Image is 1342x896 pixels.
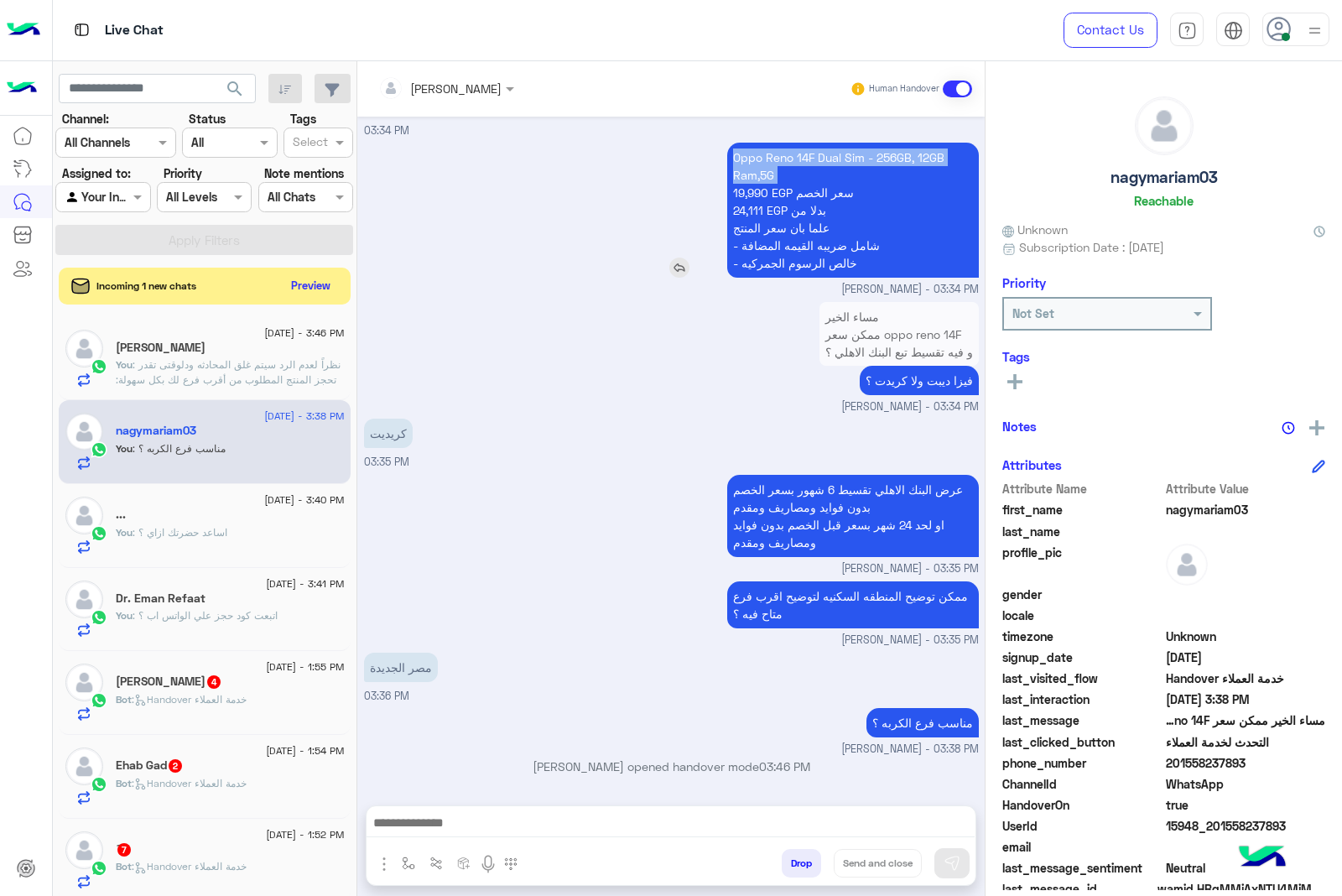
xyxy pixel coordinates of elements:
[1002,275,1046,290] h6: Priority
[7,73,37,103] img: 1403182699927242
[423,849,450,877] button: Trigger scenario
[1002,419,1037,434] h6: Notes
[1166,544,1208,586] img: defaultAdmin.png
[1002,523,1163,540] span: last_name
[402,857,415,870] img: select flow
[860,366,979,395] p: 14/8/2025, 3:34 PM
[866,708,979,737] p: 14/8/2025, 3:38 PM
[1166,628,1326,645] span: Unknown
[1166,607,1326,624] span: null
[1002,775,1163,793] span: ChannelId
[1002,817,1163,835] span: UserId
[266,743,344,758] span: [DATE] - 1:54 PM
[264,164,344,182] label: Note mentions
[1002,457,1062,472] h6: Attributes
[429,857,443,870] img: Trigger scenario
[395,849,423,877] button: select flow
[1002,754,1163,772] span: phone_number
[1136,97,1193,154] img: defaultAdmin.png
[65,330,103,367] img: defaultAdmin.png
[1002,501,1163,518] span: first_name
[117,843,131,857] span: 7
[1166,838,1326,856] span: null
[1002,690,1163,708] span: last_interaction
[266,576,344,591] span: [DATE] - 3:41 PM
[1002,796,1163,814] span: HandoverOn
[264,326,344,341] span: [DATE] - 3:46 PM
[727,581,979,628] p: 14/8/2025, 3:35 PM
[1002,628,1163,645] span: timezone
[1134,193,1194,208] h6: Reachable
[290,133,328,154] div: Select
[1166,733,1326,751] span: التحدث لخدمة العملاء
[944,855,960,872] img: send message
[841,282,979,298] span: [PERSON_NAME] - 03:34 PM
[132,860,247,873] span: : Handover خدمة العملاء
[133,609,278,622] span: اتبعت كود حجز علي الواتس اب ؟
[1166,669,1326,687] span: Handover خدمة العملاء
[116,591,205,606] h5: Dr. Eman Refaat
[1178,21,1197,40] img: tab
[65,413,103,451] img: defaultAdmin.png
[132,777,247,789] span: : Handover خدمة العملاء
[290,110,316,128] label: Tags
[116,358,344,492] span: نظراً لعدم الرد سيتم غلق المحادثه ودلوقتى تقدر تحجز المنتج المطلوب من أقرب فرع لك بكل سهولة: 1️⃣ ...
[91,441,107,458] img: WhatsApp
[1224,21,1243,40] img: tab
[1111,168,1218,187] h5: nagymariam03
[1002,733,1163,751] span: last_clicked_button
[364,758,979,775] p: [PERSON_NAME] opened handover mode
[133,526,227,539] span: اساعد حضرتك ازاي ؟
[1282,421,1295,435] img: notes
[264,409,344,424] span: [DATE] - 3:38 PM
[841,561,979,577] span: [PERSON_NAME] - 03:35 PM
[116,758,184,773] h5: Ehab Gad
[364,456,409,468] span: 03:35 PM
[116,424,196,438] h5: nagymariam03
[91,860,107,877] img: WhatsApp
[1309,420,1324,435] img: add
[116,508,126,522] h5: ...
[207,675,221,689] span: 4
[1002,859,1163,877] span: last_message_sentiment
[225,79,245,99] span: search
[364,124,409,137] span: 03:34 PM
[782,849,821,878] button: Drop
[841,633,979,649] span: [PERSON_NAME] - 03:35 PM
[132,693,247,706] span: : Handover خدمة العملاء
[71,19,92,40] img: tab
[364,419,413,448] p: 14/8/2025, 3:35 PM
[1002,669,1163,687] span: last_visited_flow
[65,748,103,785] img: defaultAdmin.png
[1019,238,1164,256] span: Subscription Date : [DATE]
[364,653,438,682] p: 14/8/2025, 3:36 PM
[215,74,256,110] button: search
[834,849,922,878] button: Send and close
[1002,480,1163,497] span: Attribute Name
[116,860,132,873] span: Bot
[266,659,344,675] span: [DATE] - 1:55 PM
[1166,711,1326,729] span: مساء الخير ممكن سعر oppo reno 14F و فيه تقسيط تبع البنك الاهلي ؟
[1166,754,1326,772] span: 201558237893
[1166,586,1326,603] span: null
[457,857,471,870] img: create order
[727,475,979,557] p: 14/8/2025, 3:35 PM
[284,273,338,298] button: Preview
[116,675,222,689] h5: Ahmed Gaber
[1002,649,1163,666] span: signup_date
[1002,838,1163,856] span: email
[1002,607,1163,624] span: locale
[669,258,689,278] img: reply
[1166,796,1326,814] span: true
[91,609,107,626] img: WhatsApp
[478,854,498,874] img: send voice note
[1166,859,1326,877] span: 0
[91,776,107,793] img: WhatsApp
[841,399,979,415] span: [PERSON_NAME] - 03:34 PM
[1002,586,1163,603] span: gender
[116,358,133,371] span: You
[169,759,182,773] span: 2
[189,110,226,128] label: Status
[7,13,40,48] img: Logo
[1002,711,1163,729] span: last_message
